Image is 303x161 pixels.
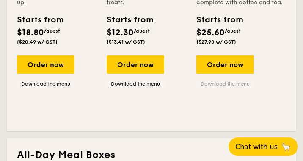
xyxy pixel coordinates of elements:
a: Download the menu [107,80,164,87]
span: ($27.90 w/ GST) [196,39,236,45]
a: Download the menu [196,80,254,87]
div: Order now [17,55,74,74]
span: $18.80 [17,28,44,38]
span: $12.30 [107,28,134,38]
div: Order now [196,55,254,74]
span: Chat with us [235,143,278,151]
span: $25.60 [196,28,225,38]
span: ($20.49 w/ GST) [17,39,58,45]
div: Starts from [17,14,53,26]
span: /guest [44,28,60,34]
div: Starts from [107,14,143,26]
span: 🦙 [281,142,291,152]
span: /guest [225,28,241,34]
div: Order now [107,55,164,74]
span: /guest [134,28,150,34]
button: Chat with us🦙 [229,137,298,156]
a: Download the menu [17,80,74,87]
div: Starts from [196,14,238,26]
span: ($13.41 w/ GST) [107,39,145,45]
